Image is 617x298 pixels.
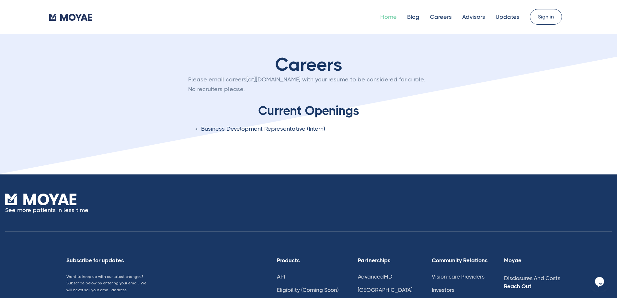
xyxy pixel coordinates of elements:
div: Moyae [504,257,573,264]
h2: Current Openings [188,103,429,119]
a: API [277,273,285,280]
a: Sign in [530,9,562,25]
div: Products [277,257,342,264]
div: Community Relations [432,257,488,264]
p: See more patients in less time [5,205,88,215]
p: Want to keep up with our latest changes? Subscribe below by entering your email. We will never se... [66,273,151,293]
div: Subscribe for updates [66,257,151,264]
a: See more patients in less time [5,194,88,215]
p: Please email careers[at][DOMAIN_NAME] with your resume to be considered for a role. No recruiters... [188,75,429,94]
a: Disclosures And Costs [504,275,560,281]
h1: Careers [188,54,429,75]
a: Investors [432,287,454,293]
a: Updates [496,14,520,20]
a: home [49,12,92,22]
a: Blog [407,14,419,20]
a: Eligibility (Coming Soon) [277,287,338,293]
img: Moyae Logo [49,14,92,21]
iframe: chat widget [590,272,611,292]
a: AdvancedMD [358,273,393,280]
a: Careers [430,14,452,20]
a: Advisors [462,14,485,20]
a: Vision-care Providers [432,273,485,280]
a: Business Development Representative (Intern) [201,125,325,132]
a: [GEOGRAPHIC_DATA] [358,287,412,293]
a: Home [380,14,397,20]
div: Partnerships [358,257,416,264]
div: Reach Out [504,283,573,290]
